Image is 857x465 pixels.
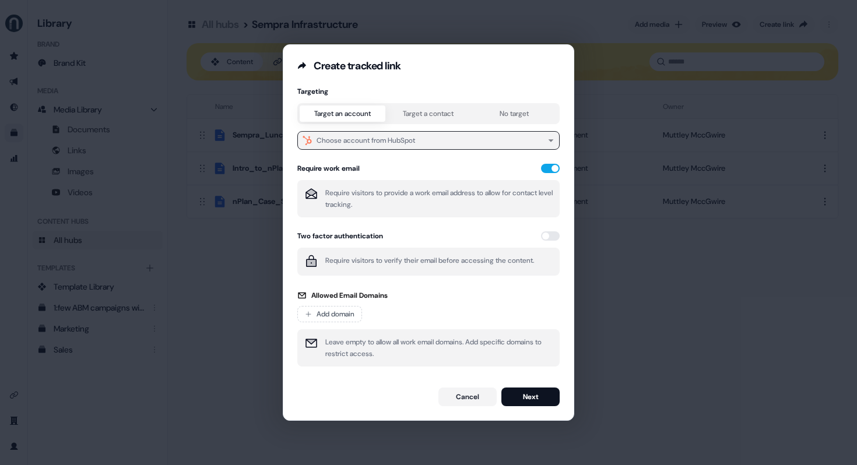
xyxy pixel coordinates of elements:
[325,255,534,269] p: Require visitors to verify their email before accessing the content.
[297,164,360,173] div: Require work email
[317,135,415,146] div: Choose account from HubSpot
[501,388,560,406] button: Next
[311,290,388,301] span: Allowed Email Domains
[385,105,471,122] button: Target a contact
[472,105,557,122] button: No target
[325,187,553,210] p: Require visitors to provide a work email address to allow for contact level tracking.
[297,231,383,241] div: Two factor authentication
[325,336,553,360] p: Leave empty to allow all work email domains. Add specific domains to restrict access.
[300,105,385,122] button: Target an account
[297,306,362,322] button: Add domain
[314,59,401,73] div: Create tracked link
[438,388,497,406] button: Cancel
[297,87,560,96] div: Targeting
